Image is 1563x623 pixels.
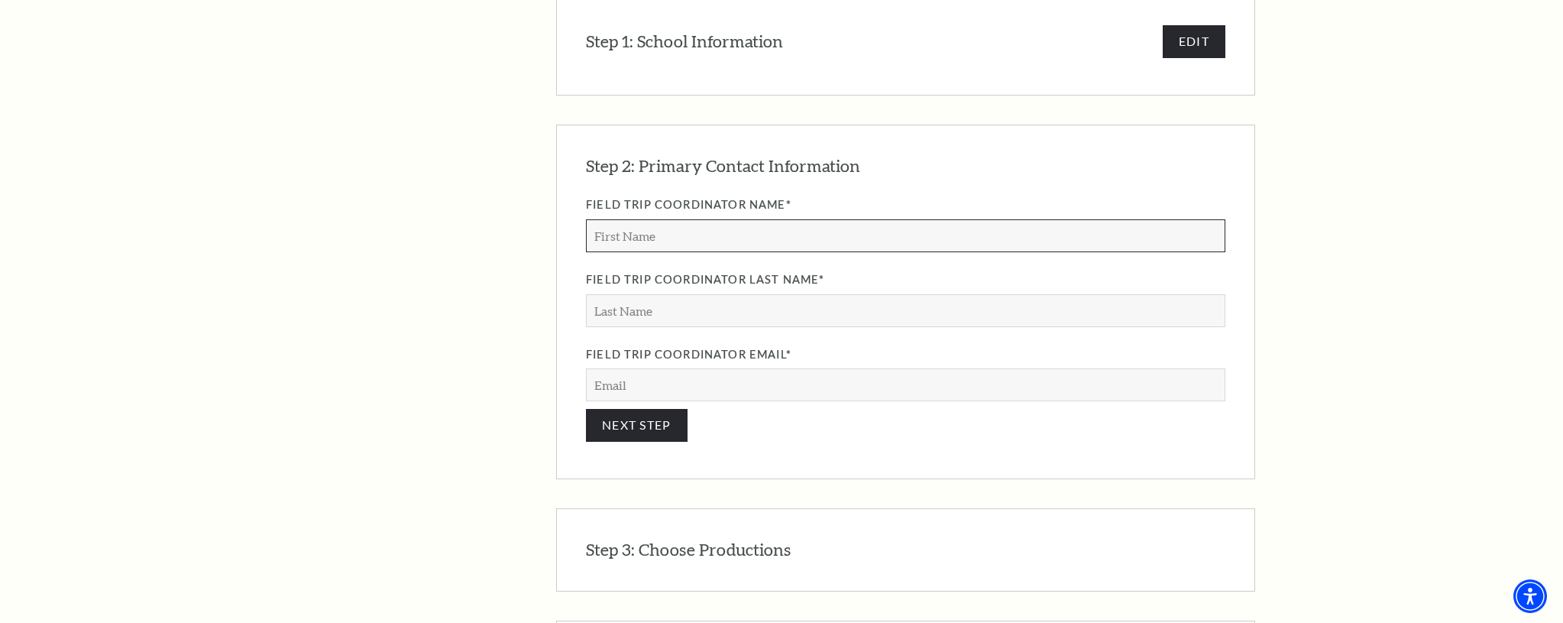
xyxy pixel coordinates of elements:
[586,196,1225,215] label: Field Trip Coordinator Name*
[586,154,860,178] h3: Step 2: Primary Contact Information
[586,30,783,54] h3: Step 1: School Information
[586,538,791,562] h3: Step 3: Choose Productions
[586,368,1225,401] input: Email
[586,271,1225,290] label: Field Trip Coordinator Last Name*
[1513,579,1547,613] div: Accessibility Menu
[586,219,1225,252] input: First Name
[586,294,1225,327] input: Last Name
[586,409,688,442] button: NEXT STEP
[586,346,1225,365] label: Field Trip Coordinator Email*
[1163,25,1225,58] button: EDIT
